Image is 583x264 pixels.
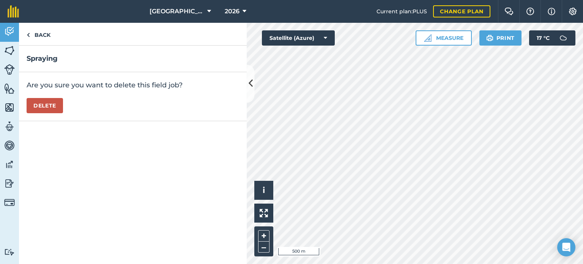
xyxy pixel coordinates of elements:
button: + [258,230,269,242]
div: Open Intercom Messenger [557,238,575,256]
a: Back [19,23,58,45]
span: i [263,185,265,195]
img: Four arrows, one pointing top left, one top right, one bottom right and the last bottom left [260,209,268,217]
img: svg+xml;base64,PD94bWwgdmVyc2lvbj0iMS4wIiBlbmNvZGluZz0idXRmLTgiPz4KPCEtLSBHZW5lcmF0b3I6IEFkb2JlIE... [4,178,15,189]
span: Current plan : PLUS [377,7,427,16]
img: svg+xml;base64,PD94bWwgdmVyc2lvbj0iMS4wIiBlbmNvZGluZz0idXRmLTgiPz4KPCEtLSBHZW5lcmF0b3I6IEFkb2JlIE... [4,197,15,208]
span: 17 ° C [537,30,550,46]
button: 17 °C [529,30,575,46]
img: Two speech bubbles overlapping with the left bubble in the forefront [504,8,514,15]
img: svg+xml;base64,PHN2ZyB4bWxucz0iaHR0cDovL3d3dy53My5vcmcvMjAwMC9zdmciIHdpZHRoPSI1NiIgaGVpZ2h0PSI2MC... [4,45,15,56]
button: i [254,181,273,200]
img: svg+xml;base64,PHN2ZyB4bWxucz0iaHR0cDovL3d3dy53My5vcmcvMjAwMC9zdmciIHdpZHRoPSI5IiBoZWlnaHQ9IjI0Ii... [27,30,30,40]
img: svg+xml;base64,PD94bWwgdmVyc2lvbj0iMS4wIiBlbmNvZGluZz0idXRmLTgiPz4KPCEtLSBHZW5lcmF0b3I6IEFkb2JlIE... [4,26,15,37]
img: svg+xml;base64,PD94bWwgdmVyc2lvbj0iMS4wIiBlbmNvZGluZz0idXRmLTgiPz4KPCEtLSBHZW5lcmF0b3I6IEFkb2JlIE... [556,30,571,46]
button: Satellite (Azure) [262,30,335,46]
img: svg+xml;base64,PD94bWwgdmVyc2lvbj0iMS4wIiBlbmNvZGluZz0idXRmLTgiPz4KPCEtLSBHZW5lcmF0b3I6IEFkb2JlIE... [4,159,15,170]
span: 2026 [225,7,240,16]
button: – [258,242,269,253]
img: svg+xml;base64,PD94bWwgdmVyc2lvbj0iMS4wIiBlbmNvZGluZz0idXRmLTgiPz4KPCEtLSBHZW5lcmF0b3I6IEFkb2JlIE... [4,140,15,151]
button: Measure [416,30,472,46]
img: Ruler icon [424,34,432,42]
p: Are you sure you want to delete this field job? [27,80,239,90]
img: svg+xml;base64,PHN2ZyB4bWxucz0iaHR0cDovL3d3dy53My5vcmcvMjAwMC9zdmciIHdpZHRoPSI1NiIgaGVpZ2h0PSI2MC... [4,102,15,113]
img: svg+xml;base64,PD94bWwgdmVyc2lvbj0iMS4wIiBlbmNvZGluZz0idXRmLTgiPz4KPCEtLSBHZW5lcmF0b3I6IEFkb2JlIE... [4,121,15,132]
img: fieldmargin Logo [8,5,19,17]
img: svg+xml;base64,PHN2ZyB4bWxucz0iaHR0cDovL3d3dy53My5vcmcvMjAwMC9zdmciIHdpZHRoPSIxOSIgaGVpZ2h0PSIyNC... [486,33,493,43]
a: Change plan [433,5,490,17]
img: A question mark icon [526,8,535,15]
img: svg+xml;base64,PHN2ZyB4bWxucz0iaHR0cDovL3d3dy53My5vcmcvMjAwMC9zdmciIHdpZHRoPSI1NiIgaGVpZ2h0PSI2MC... [4,83,15,94]
button: Print [479,30,522,46]
h2: Spraying [27,53,239,64]
img: svg+xml;base64,PD94bWwgdmVyc2lvbj0iMS4wIiBlbmNvZGluZz0idXRmLTgiPz4KPCEtLSBHZW5lcmF0b3I6IEFkb2JlIE... [4,64,15,75]
button: Delete [27,98,63,113]
img: A cog icon [568,8,577,15]
span: [GEOGRAPHIC_DATA] [150,7,204,16]
img: svg+xml;base64,PD94bWwgdmVyc2lvbj0iMS4wIiBlbmNvZGluZz0idXRmLTgiPz4KPCEtLSBHZW5lcmF0b3I6IEFkb2JlIE... [4,248,15,256]
img: svg+xml;base64,PHN2ZyB4bWxucz0iaHR0cDovL3d3dy53My5vcmcvMjAwMC9zdmciIHdpZHRoPSIxNyIgaGVpZ2h0PSIxNy... [548,7,555,16]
